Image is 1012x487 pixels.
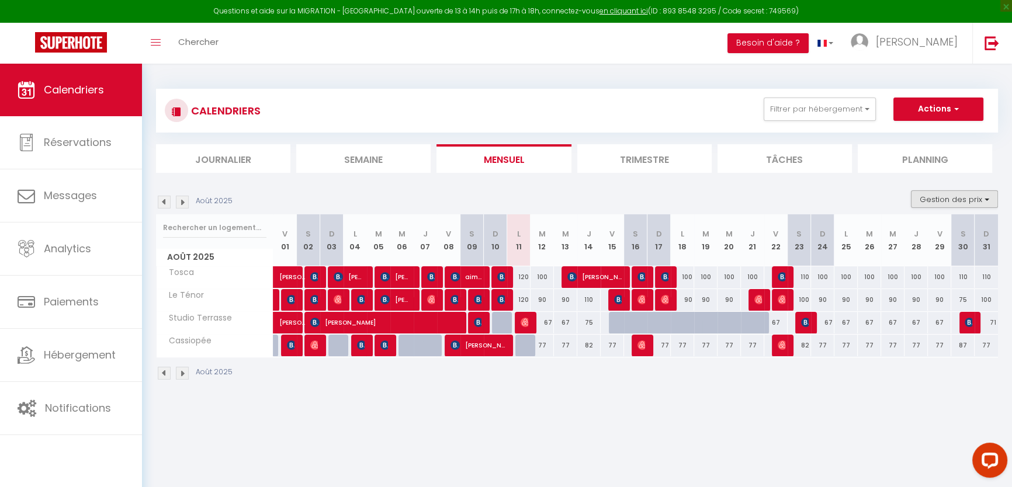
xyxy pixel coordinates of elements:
[904,335,928,356] div: 77
[577,214,601,266] th: 14
[273,214,297,266] th: 01
[310,311,458,333] span: [PERSON_NAME]
[983,228,989,239] abbr: D
[554,214,577,266] th: 13
[437,214,460,266] th: 08
[539,228,546,239] abbr: M
[380,288,411,311] span: [PERSON_NAME]
[637,266,645,288] span: [PERSON_NAME]
[834,266,858,288] div: 100
[380,334,388,356] span: [PERSON_NAME]
[310,266,318,288] span: [PERSON_NAME]
[279,260,306,282] span: [PERSON_NAME]
[450,288,458,311] span: [PERSON_NAME]
[427,266,435,288] span: [PERSON_NAME]
[681,228,684,239] abbr: L
[188,98,261,124] h3: CALENDRIERS
[778,288,785,311] span: [PERSON_NAME]
[577,289,601,311] div: 110
[975,335,998,356] div: 77
[507,289,531,311] div: 120
[357,334,365,356] span: [PERSON_NAME]
[507,266,531,288] div: 120
[851,33,868,51] img: ...
[609,228,615,239] abbr: V
[788,266,811,288] div: 110
[911,190,998,208] button: Gestion des prix
[764,214,788,266] th: 22
[788,335,811,356] div: 82
[702,228,709,239] abbr: M
[196,196,233,207] p: Août 2025
[858,266,881,288] div: 100
[531,335,554,356] div: 77
[273,266,297,288] a: [PERSON_NAME]
[788,289,811,311] div: 100
[427,288,435,311] span: [PERSON_NAME]
[45,401,111,415] span: Notifications
[881,266,904,288] div: 100
[450,334,505,356] span: [PERSON_NAME]
[904,214,928,266] th: 28
[357,288,365,311] span: [PERSON_NAME]
[436,144,571,173] li: Mensuel
[963,438,1012,487] iframe: LiveChat chat widget
[577,144,712,173] li: Trimestre
[661,288,668,311] span: [US_STATE] Busuttil
[474,288,481,311] span: [PERSON_NAME]
[554,289,577,311] div: 90
[44,241,91,256] span: Analytics
[858,335,881,356] div: 77
[858,144,992,173] li: Planning
[163,217,266,238] input: Rechercher un logement...
[624,214,647,266] th: 16
[858,289,881,311] div: 90
[778,334,785,356] span: [PERSON_NAME]
[531,266,554,288] div: 100
[587,228,591,239] abbr: J
[718,289,741,311] div: 90
[647,335,671,356] div: 77
[44,188,97,203] span: Messages
[975,312,998,333] div: 71
[390,214,414,266] th: 06
[914,228,919,239] abbr: J
[985,36,999,50] img: logout
[334,288,341,311] span: [PERSON_NAME]
[531,312,554,333] div: 67
[178,36,219,48] span: Chercher
[951,214,975,266] th: 30
[287,288,294,311] span: [PERSON_NAME] Ángeles [PERSON_NAME]
[881,335,904,356] div: 77
[788,214,811,266] th: 23
[353,228,357,239] abbr: L
[951,266,975,288] div: 110
[881,214,904,266] th: 27
[279,305,306,328] span: [PERSON_NAME]
[158,312,235,325] span: Studio Terrasse
[694,335,718,356] div: 77
[904,312,928,333] div: 67
[531,214,554,266] th: 12
[834,335,858,356] div: 77
[801,311,809,333] span: [PERSON_NAME]
[310,334,318,356] span: [PERSON_NAME]
[460,214,484,266] th: 09
[773,228,778,239] abbr: V
[671,214,694,266] th: 18
[156,144,290,173] li: Journalier
[937,228,942,239] abbr: V
[414,214,437,266] th: 07
[842,23,972,64] a: ... [PERSON_NAME]
[834,312,858,333] div: 67
[169,23,227,64] a: Chercher
[423,228,428,239] abbr: J
[718,144,852,173] li: Tâches
[881,312,904,333] div: 67
[718,214,741,266] th: 20
[726,228,733,239] abbr: M
[741,214,764,266] th: 21
[446,228,451,239] abbr: V
[965,311,972,333] span: Dr. [PERSON_NAME]
[834,214,858,266] th: 25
